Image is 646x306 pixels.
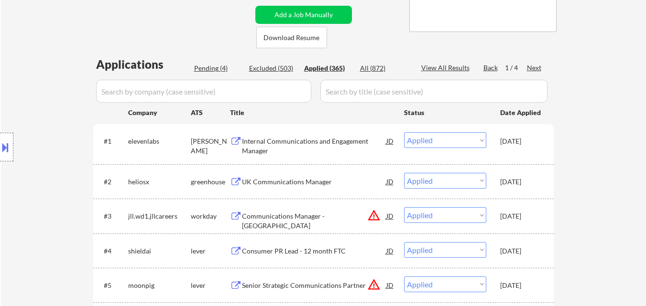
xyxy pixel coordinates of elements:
div: JD [385,276,395,294]
div: Date Applied [500,108,542,117]
div: shieldai [128,246,191,256]
div: Next [527,63,542,73]
button: Add a Job Manually [255,6,352,24]
div: [DATE] [500,137,542,146]
div: Title [230,108,395,117]
div: Senior Strategic Communications Partner [242,281,386,290]
div: UK Communications Manager [242,177,386,187]
div: [DATE] [500,177,542,187]
div: View All Results [421,63,472,73]
div: lever [191,281,230,290]
button: Download Resume [256,27,327,48]
div: Back [483,63,499,73]
div: [PERSON_NAME] [191,137,230,155]
div: [DATE] [500,281,542,290]
div: All (872) [360,63,408,73]
button: warning_amber [367,209,381,222]
div: Status [404,104,486,121]
button: warning_amber [367,278,381,291]
div: Pending (4) [194,63,242,73]
div: moonpig [128,281,191,290]
div: JD [385,207,395,224]
div: workday [191,211,230,221]
div: Excluded (503) [249,63,297,73]
div: JD [385,173,395,190]
div: Internal Communications and Engagement Manager [242,137,386,155]
div: #5 [104,281,120,290]
div: greenhouse [191,177,230,187]
div: Applied (365) [304,63,352,73]
div: 1 / 4 [505,63,527,73]
div: lever [191,246,230,256]
div: JD [385,242,395,259]
div: [DATE] [500,211,542,221]
div: Communications Manager - [GEOGRAPHIC_DATA] [242,211,386,230]
div: JD [385,132,395,149]
div: [DATE] [500,246,542,256]
div: ATS [191,108,230,117]
div: Consumer PR Lead - 12 month FTC [242,246,386,256]
input: Search by title (case sensitive) [320,80,547,103]
input: Search by company (case sensitive) [96,80,311,103]
div: #4 [104,246,120,256]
